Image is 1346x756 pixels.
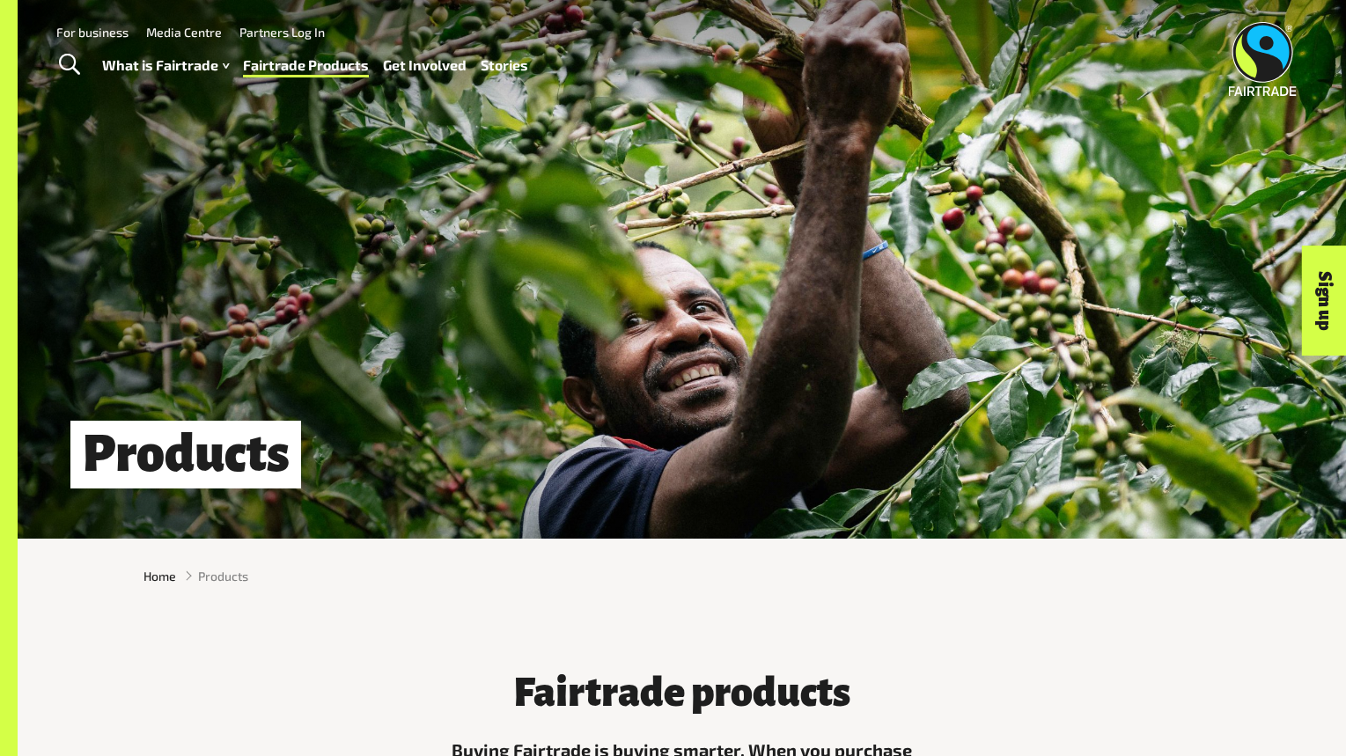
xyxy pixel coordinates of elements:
a: Home [143,567,176,585]
a: Partners Log In [239,25,325,40]
a: Stories [481,53,528,78]
a: Toggle Search [48,43,91,87]
a: What is Fairtrade [102,53,229,78]
a: Media Centre [146,25,222,40]
a: Get Involved [383,53,467,78]
h1: Products [70,421,301,488]
span: Products [198,567,248,585]
img: Fairtrade Australia New Zealand logo [1229,22,1297,96]
h3: Fairtrade products [418,671,946,715]
a: Fairtrade Products [243,53,369,78]
a: For business [56,25,129,40]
